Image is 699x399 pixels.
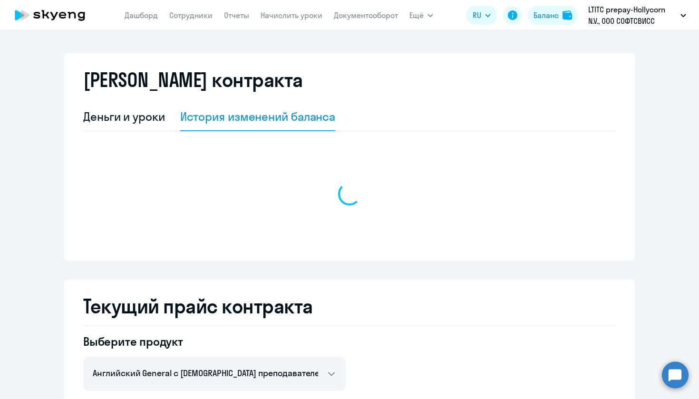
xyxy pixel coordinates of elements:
div: История изменений баланса [180,109,336,124]
h2: [PERSON_NAME] контракта [83,68,303,91]
a: Начислить уроки [261,10,322,20]
h2: Текущий прайс контракта [83,295,616,318]
button: LTITC prepay-Hollycorn N.V., ООО СОФТСВИСС [583,4,691,27]
a: Сотрудники [169,10,213,20]
h4: Выберите продукт [83,334,346,349]
button: RU [466,6,497,25]
div: Деньги и уроки [83,109,165,124]
img: balance [563,10,572,20]
button: Ещё [409,6,433,25]
span: RU [473,10,481,21]
span: Ещё [409,10,424,21]
a: Документооборот [334,10,398,20]
p: LTITC prepay-Hollycorn N.V., ООО СОФТСВИСС [588,4,677,27]
a: Дашборд [125,10,158,20]
div: Баланс [534,10,559,21]
button: Балансbalance [528,6,578,25]
a: Отчеты [224,10,249,20]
